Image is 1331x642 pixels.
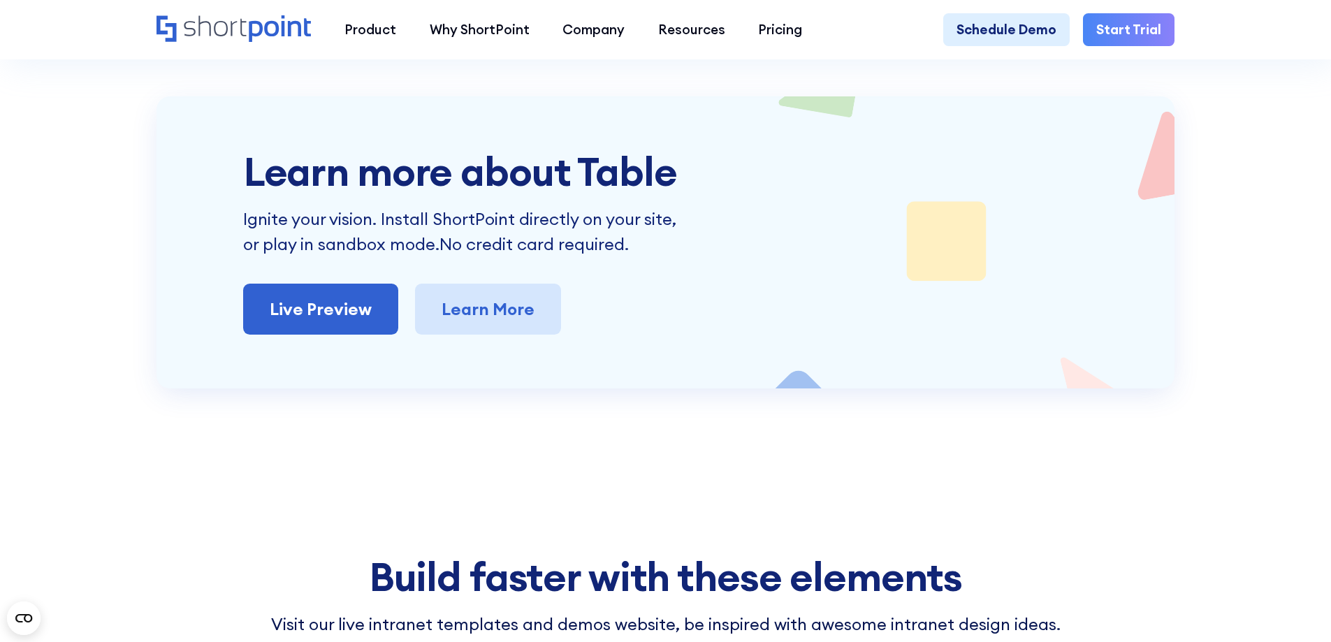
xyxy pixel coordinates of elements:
a: Product [328,13,413,47]
div: Why ShortPoint [430,20,530,40]
a: Live Preview [243,284,398,335]
h2: Learn more about Table [243,149,1089,194]
button: Open CMP widget [7,601,41,635]
p: Ignite your vision. Install ShortPoint directly on your site, or play in sandbox mode. [243,207,684,256]
p: Visit our live intranet templates and demos website, be inspired with awesome intranet design ideas. [157,612,1174,637]
a: Why ShortPoint [413,13,546,47]
a: Company [546,13,641,47]
a: Home [157,15,311,44]
a: Schedule Demo [943,13,1070,47]
h2: Build faster with these elements [157,555,1174,599]
div: Product [344,20,396,40]
a: Resources [641,13,742,47]
div: Pricing [758,20,802,40]
a: Pricing [742,13,820,47]
div: Company [562,20,625,40]
span: No credit card required. [439,233,629,254]
iframe: Chat Widget [1261,575,1331,642]
a: Start Trial [1083,13,1174,47]
div: Resources [658,20,725,40]
a: Learn More [415,284,561,335]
